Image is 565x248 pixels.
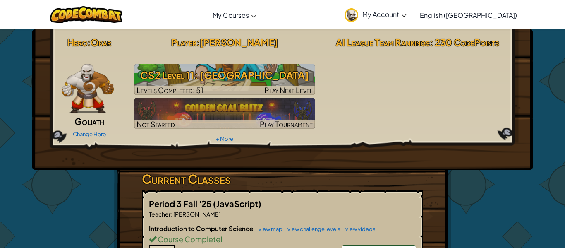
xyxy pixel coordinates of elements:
[67,36,87,48] span: Hero
[430,36,499,48] span: : 230 CodePoints
[50,6,122,23] img: CodeCombat logo
[336,36,430,48] span: AI League Team Rankings
[260,119,313,129] span: Play Tournament
[149,198,213,209] span: Period 3 Fall '25
[136,119,175,129] span: Not Started
[62,64,114,113] img: goliath-pose.png
[345,8,358,22] img: avatar
[208,4,261,26] a: My Courses
[73,131,106,137] a: Change Hero
[172,210,220,218] span: [PERSON_NAME]
[156,234,220,244] span: Course Complete
[213,11,249,19] span: My Courses
[171,36,196,48] span: Player
[283,226,340,232] a: view challenge levels
[87,36,91,48] span: :
[149,224,254,232] span: Introduction to Computer Science
[171,210,172,218] span: :
[341,226,376,232] a: view videos
[196,36,200,48] span: :
[74,116,104,127] span: Goliath
[134,98,315,129] img: Golden Goal
[420,11,517,19] span: English ([GEOGRAPHIC_DATA])
[213,198,261,209] span: (JavaScript)
[134,64,315,95] img: CS2 Level 11: Thornbush Farm
[416,4,521,26] a: English ([GEOGRAPHIC_DATA])
[216,135,233,142] a: + More
[134,64,315,95] a: Play Next Level
[254,226,282,232] a: view map
[142,170,423,188] h3: Current Classes
[149,210,171,218] span: Teacher
[220,234,223,244] span: !
[340,2,411,28] a: My Account
[134,98,315,129] a: Not StartedPlay Tournament
[362,10,407,19] span: My Account
[200,36,278,48] span: [PERSON_NAME]
[134,66,315,84] h3: CS2 Level 11: [GEOGRAPHIC_DATA]
[91,36,111,48] span: Okar
[136,85,203,95] span: Levels Completed: 51
[264,85,313,95] span: Play Next Level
